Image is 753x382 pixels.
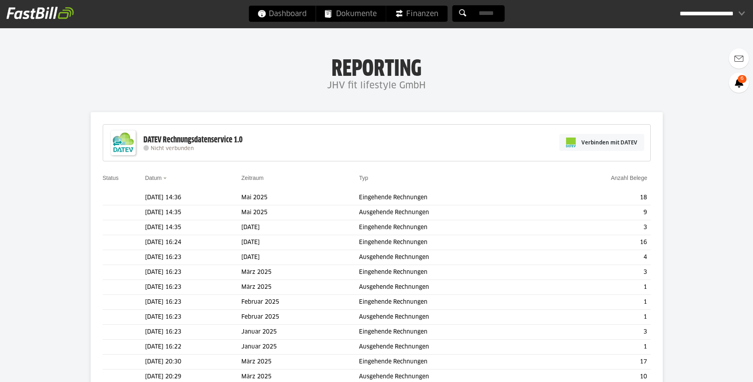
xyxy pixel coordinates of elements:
a: Anzahl Belege [611,175,647,181]
td: März 2025 [241,265,359,280]
iframe: Öffnet ein Widget, in dem Sie weitere Informationen finden [691,358,745,378]
a: 6 [729,73,749,93]
td: 1 [545,280,650,295]
td: Januar 2025 [241,340,359,355]
td: Eingehende Rechnungen [359,220,545,235]
td: [DATE] 16:23 [145,250,241,265]
a: Typ [359,175,368,181]
td: 4 [545,250,650,265]
td: [DATE] 16:23 [145,295,241,310]
a: Verbinden mit DATEV [559,134,644,151]
td: [DATE] 14:35 [145,220,241,235]
a: Dokumente [316,6,386,22]
td: 3 [545,325,650,340]
a: Status [103,175,119,181]
h1: Reporting [81,57,672,78]
span: Dokumente [325,6,377,22]
td: Februar 2025 [241,295,359,310]
td: [DATE] 16:22 [145,340,241,355]
span: 6 [738,75,747,83]
td: Mai 2025 [241,205,359,220]
td: [DATE] [241,250,359,265]
td: 18 [545,190,650,205]
td: [DATE] 14:35 [145,205,241,220]
td: Mai 2025 [241,190,359,205]
a: Zeitraum [241,175,263,181]
td: März 2025 [241,280,359,295]
td: Ausgehende Rechnungen [359,310,545,325]
a: Datum [145,175,162,181]
td: 3 [545,265,650,280]
span: Verbinden mit DATEV [581,138,637,146]
td: 16 [545,235,650,250]
span: Nicht verbunden [151,146,194,151]
td: [DATE] 14:36 [145,190,241,205]
td: Ausgehende Rechnungen [359,250,545,265]
img: fastbill_logo_white.png [6,6,74,19]
td: Ausgehende Rechnungen [359,280,545,295]
td: 1 [545,295,650,310]
a: Finanzen [386,6,447,22]
td: Eingehende Rechnungen [359,190,545,205]
td: 1 [545,310,650,325]
div: DATEV Rechnungsdatenservice 1.0 [143,135,243,145]
td: [DATE] 16:24 [145,235,241,250]
td: Januar 2025 [241,325,359,340]
td: 3 [545,220,650,235]
td: Ausgehende Rechnungen [359,205,545,220]
img: sort_desc.gif [163,177,168,179]
td: [DATE] 16:23 [145,310,241,325]
a: Dashboard [249,6,315,22]
td: Ausgehende Rechnungen [359,340,545,355]
span: Dashboard [257,6,307,22]
td: [DATE] 16:23 [145,325,241,340]
td: Eingehende Rechnungen [359,235,545,250]
td: [DATE] [241,220,359,235]
td: 17 [545,355,650,369]
td: [DATE] 20:30 [145,355,241,369]
img: DATEV-Datenservice Logo [107,127,139,159]
td: [DATE] 16:23 [145,280,241,295]
td: Eingehende Rechnungen [359,265,545,280]
td: 9 [545,205,650,220]
span: Finanzen [395,6,438,22]
td: [DATE] 16:23 [145,265,241,280]
td: 1 [545,340,650,355]
td: März 2025 [241,355,359,369]
td: [DATE] [241,235,359,250]
td: Eingehende Rechnungen [359,355,545,369]
td: Eingehende Rechnungen [359,325,545,340]
img: pi-datev-logo-farbig-24.svg [566,138,576,147]
td: Februar 2025 [241,310,359,325]
td: Eingehende Rechnungen [359,295,545,310]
